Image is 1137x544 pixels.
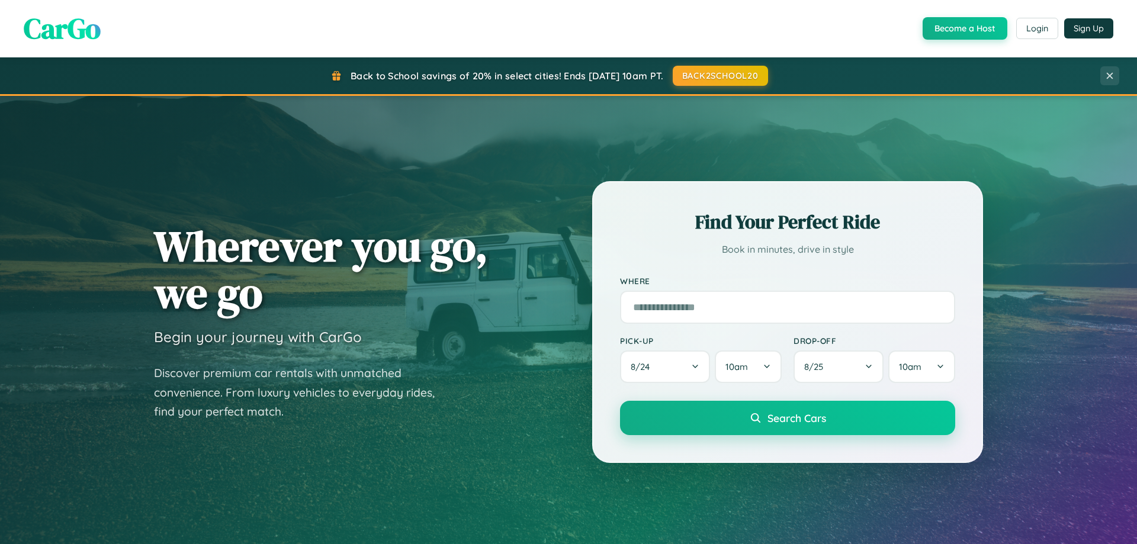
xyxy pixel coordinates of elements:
span: Back to School savings of 20% in select cities! Ends [DATE] 10am PT. [351,70,663,82]
button: Become a Host [923,17,1007,40]
button: Search Cars [620,401,955,435]
label: Drop-off [794,336,955,346]
span: 8 / 24 [631,361,656,372]
label: Where [620,276,955,286]
span: 10am [725,361,748,372]
h2: Find Your Perfect Ride [620,209,955,235]
span: CarGo [24,9,101,48]
button: 8/24 [620,350,710,383]
button: 10am [715,350,782,383]
h3: Begin your journey with CarGo [154,328,362,346]
p: Book in minutes, drive in style [620,241,955,258]
h1: Wherever you go, we go [154,223,488,316]
span: Search Cars [767,411,826,424]
button: 8/25 [794,350,884,383]
button: Sign Up [1064,18,1113,38]
span: 10am [899,361,921,372]
button: BACK2SCHOOL20 [673,66,768,86]
span: 8 / 25 [804,361,829,372]
button: 10am [888,350,955,383]
button: Login [1016,18,1058,39]
p: Discover premium car rentals with unmatched convenience. From luxury vehicles to everyday rides, ... [154,363,450,421]
label: Pick-up [620,336,782,346]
